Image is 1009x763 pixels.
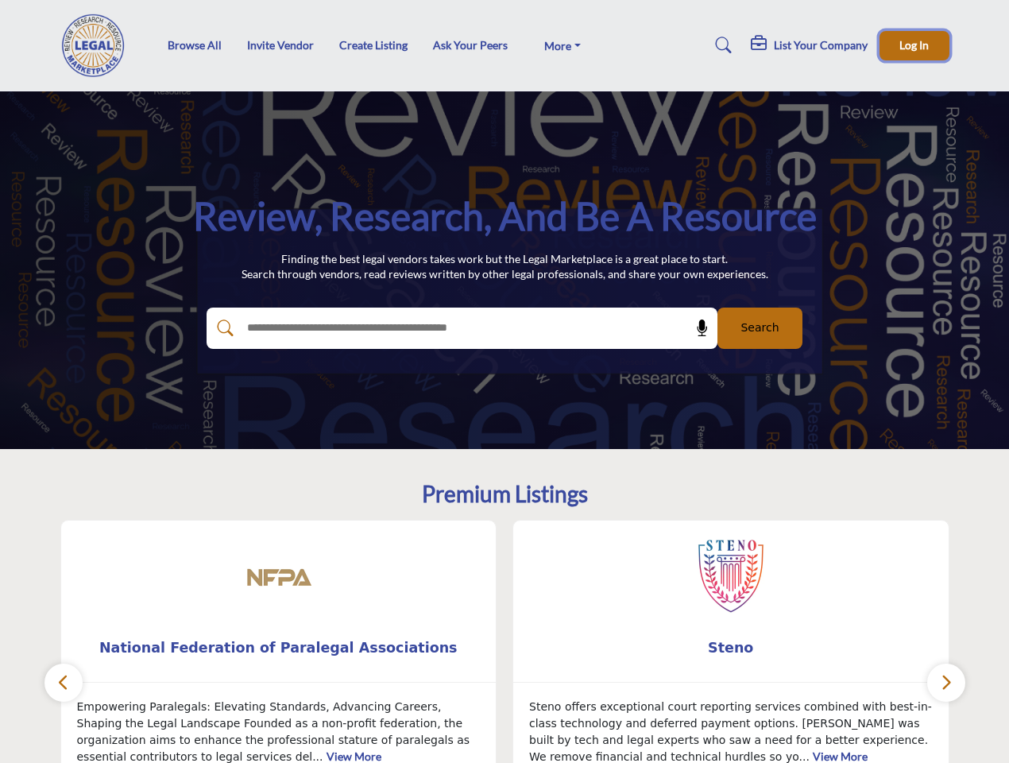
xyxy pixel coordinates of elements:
span: ... [799,750,810,763]
span: Steno [537,637,925,658]
span: National Federation of Paralegal Associations [85,637,473,658]
span: ... [312,750,323,763]
a: View More [327,749,381,763]
b: Steno [537,627,925,669]
a: Browse All [168,38,222,52]
b: National Federation of Paralegal Associations [85,627,473,669]
span: Log In [899,38,929,52]
a: Invite Vendor [247,38,314,52]
div: List Your Company [751,36,868,55]
img: Site Logo [60,14,135,77]
a: Steno [513,627,949,669]
button: Log In [879,31,949,60]
button: Search [717,308,802,349]
h2: Premium Listings [422,481,588,508]
img: Steno [691,536,771,616]
img: National Federation of Paralegal Associations [238,536,318,616]
p: Finding the best legal vendors takes work but the Legal Marketplace is a great place to start. [242,251,768,267]
h5: List Your Company [774,38,868,52]
a: View More [813,749,868,763]
p: Search through vendors, read reviews written by other legal professionals, and share your own exp... [242,266,768,282]
a: Ask Your Peers [433,38,508,52]
h1: Review, Research, and be a Resource [193,192,817,241]
a: National Federation of Paralegal Associations [61,627,497,669]
span: Search [740,320,779,336]
a: Create Listing [339,38,408,52]
a: Search [700,33,742,58]
a: More [533,34,592,56]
